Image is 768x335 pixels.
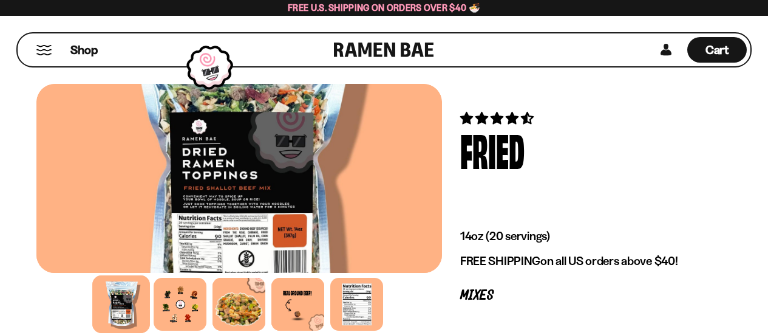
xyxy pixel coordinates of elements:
p: on all US orders above $40! [460,254,713,269]
span: Shop [70,42,98,58]
a: Shop [70,37,98,63]
div: Cart [687,33,747,66]
span: Free U.S. Shipping on Orders over $40 🍜 [288,2,480,13]
div: Fried [460,127,525,173]
p: Mixes [460,290,713,302]
span: Cart [705,43,729,57]
button: Mobile Menu Trigger [36,45,52,55]
strong: FREE SHIPPING [460,254,540,268]
span: 4.64 stars [460,111,536,126]
p: 14oz (20 servings) [460,229,713,244]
